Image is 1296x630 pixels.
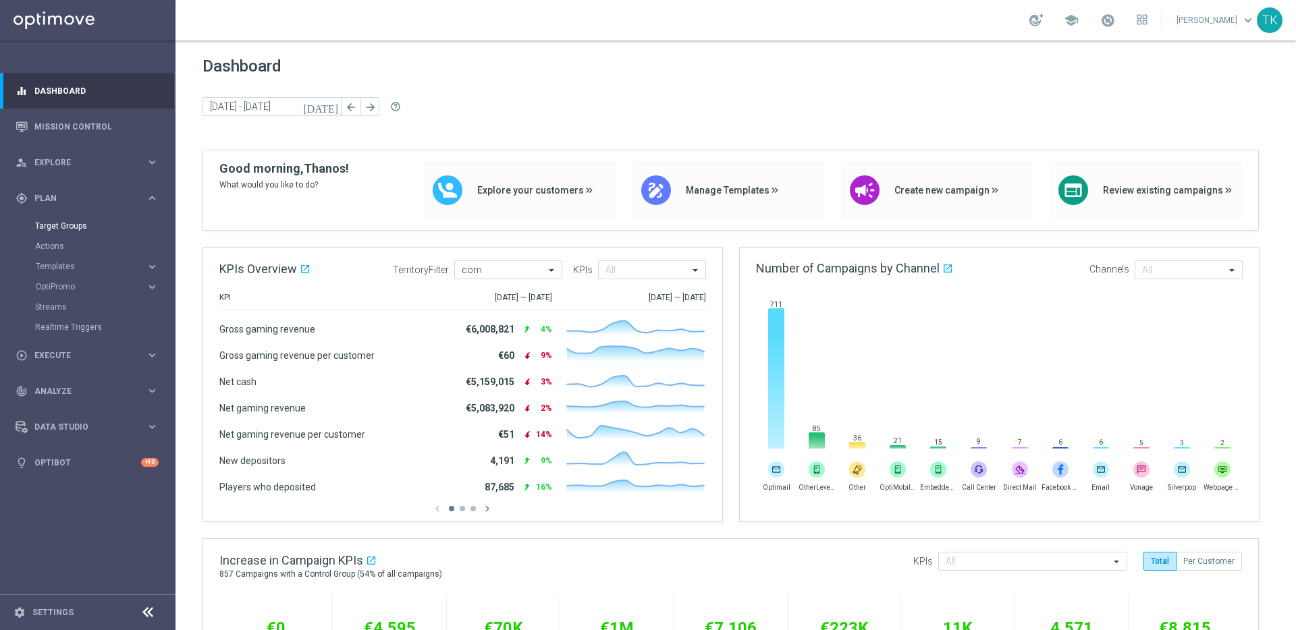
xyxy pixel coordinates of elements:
[35,261,159,272] button: Templates keyboard_arrow_right
[16,156,28,169] i: person_search
[1257,7,1282,33] div: TK
[16,85,28,97] i: equalizer
[1175,10,1257,30] a: [PERSON_NAME]keyboard_arrow_down
[16,385,146,397] div: Analyze
[146,192,159,204] i: keyboard_arrow_right
[34,73,159,109] a: Dashboard
[34,109,159,144] a: Mission Control
[146,420,159,433] i: keyboard_arrow_right
[15,457,159,468] button: lightbulb Optibot +10
[15,193,159,204] button: gps_fixed Plan keyboard_arrow_right
[146,281,159,293] i: keyboard_arrow_right
[16,349,146,362] div: Execute
[34,159,146,167] span: Explore
[36,262,146,270] div: Templates
[35,216,174,236] div: Target Groups
[35,277,174,297] div: OptiPromo
[36,283,132,291] span: OptiPromo
[34,387,146,395] span: Analyze
[16,192,146,204] div: Plan
[1064,13,1079,28] span: school
[35,322,140,333] a: Realtime Triggers
[35,317,174,337] div: Realtime Triggers
[16,192,28,204] i: gps_fixed
[146,260,159,273] i: keyboard_arrow_right
[15,157,159,168] button: person_search Explore keyboard_arrow_right
[35,297,174,317] div: Streams
[34,194,146,202] span: Plan
[36,262,132,270] span: Templates
[35,281,159,292] button: OptiPromo keyboard_arrow_right
[146,349,159,362] i: keyboard_arrow_right
[16,385,28,397] i: track_changes
[146,384,159,397] i: keyboard_arrow_right
[15,350,159,361] button: play_circle_outline Execute keyboard_arrow_right
[16,457,28,469] i: lightbulb
[16,421,146,433] div: Data Studio
[1241,13,1255,28] span: keyboard_arrow_down
[35,221,140,231] a: Target Groups
[34,351,146,360] span: Execute
[13,606,26,619] i: settings
[146,156,159,169] i: keyboard_arrow_right
[32,608,74,617] a: Settings
[15,86,159,96] button: equalizer Dashboard
[141,458,159,467] div: +10
[35,302,140,312] a: Streams
[15,386,159,397] button: track_changes Analyze keyboard_arrow_right
[35,241,140,252] a: Actions
[36,283,146,291] div: OptiPromo
[16,445,159,480] div: Optibot
[35,236,174,256] div: Actions
[35,256,174,277] div: Templates
[16,349,28,362] i: play_circle_outline
[16,109,159,144] div: Mission Control
[15,121,159,132] button: Mission Control
[15,422,159,432] button: Data Studio keyboard_arrow_right
[16,156,146,169] div: Explore
[16,73,159,109] div: Dashboard
[34,445,141,480] a: Optibot
[34,423,146,431] span: Data Studio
